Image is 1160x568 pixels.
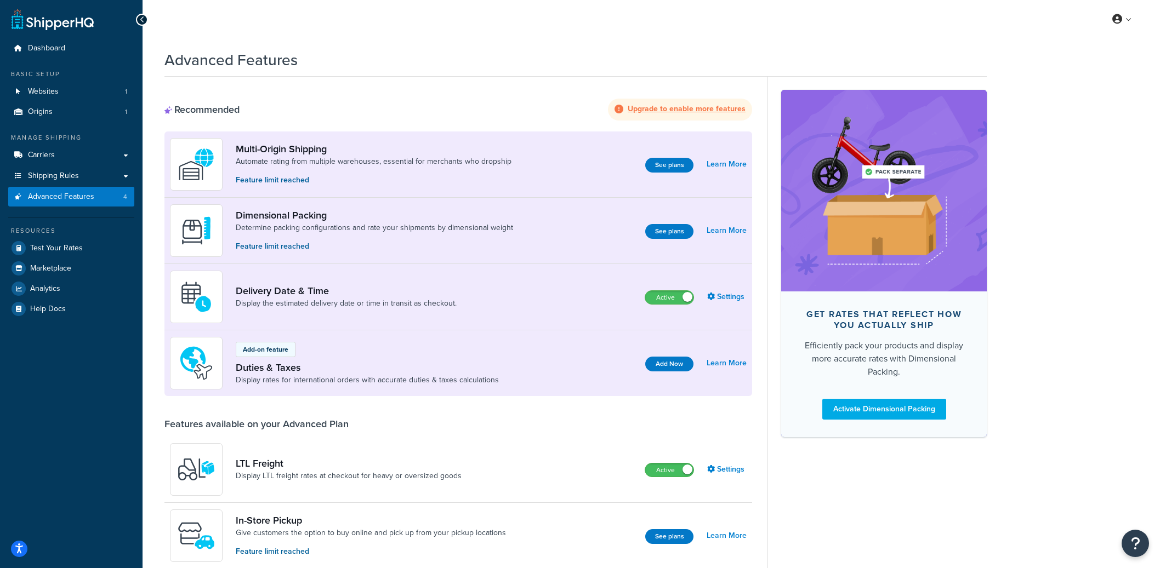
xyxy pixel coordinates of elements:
div: Get rates that reflect how you actually ship [799,309,969,331]
img: DTVBYsAAAAAASUVORK5CYII= [177,211,215,250]
label: Active [645,291,693,304]
button: Open Resource Center [1122,530,1149,557]
a: Marketplace [8,259,134,278]
button: See plans [645,529,693,544]
p: Feature limit reached [236,240,513,253]
span: Origins [28,107,53,117]
span: Advanced Features [28,192,94,202]
span: 1 [125,107,127,117]
a: Learn More [707,355,747,371]
img: feature-image-dim-d40ad3071a2b3c8e08177464837368e35600d3c5e73b18a22c1e4bb210dc32ac.png [798,106,970,275]
div: Basic Setup [8,70,134,79]
span: Test Your Rates [30,244,83,253]
a: Duties & Taxes [236,362,499,374]
a: Display rates for international orders with accurate duties & taxes calculations [236,375,499,386]
a: Learn More [707,528,747,543]
a: Carriers [8,145,134,165]
p: Feature limit reached [236,546,506,558]
img: WatD5o0RtDAAAAAElFTkSuQmCC [177,145,215,183]
button: Add Now [645,357,693,371]
img: icon-duo-feat-landed-cost-7136b061.png [177,344,215,382]
span: 1 [125,87,127,96]
a: Delivery Date & Time [236,285,457,297]
a: Learn More [707,223,747,238]
a: Test Your Rates [8,238,134,258]
div: Recommended [164,104,240,116]
a: Multi-Origin Shipping [236,143,511,155]
a: Origins1 [8,102,134,122]
a: Settings [707,289,747,305]
a: Determine packing configurations and rate your shipments by dimensional weight [236,222,513,233]
p: Add-on feature [243,345,288,354]
a: Shipping Rules [8,166,134,186]
div: Manage Shipping [8,133,134,142]
img: y79ZsPf0fXUFUhFXDzUgf+ktZg5F2+ohG75+v3d2s1D9TjoU8PiyCIluIjV41seZevKCRuEjTPPOKHJsQcmKCXGdfprl3L4q7... [177,450,215,489]
label: Active [645,463,693,477]
a: Settings [707,462,747,477]
span: Help Docs [30,305,66,314]
a: Activate Dimensional Packing [822,399,946,420]
span: 4 [123,192,127,202]
button: See plans [645,158,693,173]
span: Websites [28,87,59,96]
a: Help Docs [8,299,134,319]
span: Analytics [30,284,60,294]
a: Learn More [707,157,747,172]
a: LTL Freight [236,457,462,469]
a: Display LTL freight rates at checkout for heavy or oversized goods [236,471,462,481]
li: Websites [8,82,134,102]
a: Advanced Features4 [8,187,134,207]
a: Websites1 [8,82,134,102]
a: Dimensional Packing [236,209,513,221]
div: Features available on your Advanced Plan [164,418,349,430]
div: Efficiently pack your products and display more accurate rates with Dimensional Packing. [799,339,969,378]
img: wfgcfpwTIucLEAAAAASUVORK5CYII= [177,517,215,555]
a: Automate rating from multiple warehouses, essential for merchants who dropship [236,156,511,167]
a: Display the estimated delivery date or time in transit as checkout. [236,298,457,309]
a: Analytics [8,279,134,299]
a: Give customers the option to buy online and pick up from your pickup locations [236,527,506,538]
img: gfkeb5ejjkALwAAAABJRU5ErkJggg== [177,278,215,316]
li: Origins [8,102,134,122]
div: Resources [8,226,134,236]
a: In-Store Pickup [236,514,506,526]
li: Advanced Features [8,187,134,207]
span: Dashboard [28,44,65,53]
strong: Upgrade to enable more features [628,103,746,114]
p: Feature limit reached [236,174,511,186]
span: Shipping Rules [28,171,79,181]
span: Marketplace [30,264,71,273]
h1: Advanced Features [164,49,298,71]
a: Dashboard [8,38,134,59]
button: See plans [645,224,693,239]
span: Carriers [28,151,55,160]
